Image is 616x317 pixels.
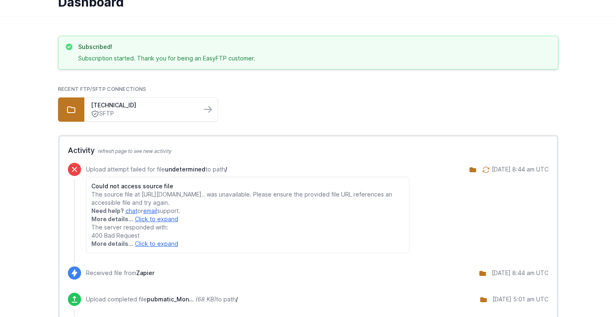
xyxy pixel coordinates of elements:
h2: Activity [68,145,549,156]
span: The server responded with: 400 Bad Request [91,224,168,239]
a: chat [126,207,137,214]
div: [DATE] 8:44 am UTC [492,165,549,174]
span: / [236,296,238,303]
div: [DATE] 5:01 am UTC [493,295,549,303]
h2: Recent FTP/SFTP Connections [58,86,558,93]
p: The source file at [URL][DOMAIN_NAME].. was unavailable. Please ensure the provided file URL refe... [91,190,404,207]
i: (68 KB) [195,296,216,303]
span: undetermined [165,166,205,173]
p: Received file from [86,269,154,277]
span: refresh page to see new activity [98,148,172,154]
strong: Need help? [91,207,124,214]
a: [TECHNICAL_ID] [91,101,195,109]
span: pubmatic_Mon, 11 Aug 2025 22:00:27 -0700 (PDT).csv [147,296,194,303]
p: or support. [91,207,404,215]
a: email [143,207,157,214]
h6: Could not access source file [91,182,404,190]
p: Subscription started. Thank you for being an EasyFTP customer. [78,54,255,62]
a: SFTP [91,109,195,118]
h3: Subscribed! [78,43,255,51]
strong: More details... [91,215,133,222]
span: / [225,166,227,173]
span: Zapier [136,269,154,276]
p: Upload completed file to path [86,295,238,303]
div: [DATE] 8:44 am UTC [492,269,549,277]
strong: More details... [91,240,133,247]
p: Upload attempt failed for file to path [86,165,410,174]
a: Click to expand [135,240,178,247]
a: Click to expand [135,215,178,222]
iframe: Drift Widget Chat Controller [575,276,606,307]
